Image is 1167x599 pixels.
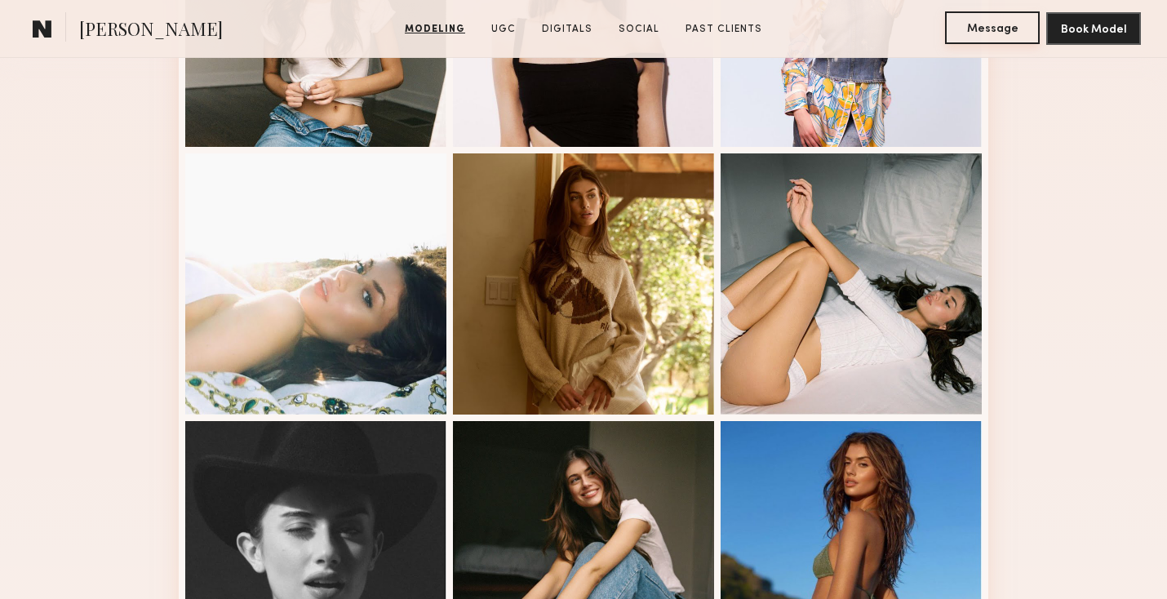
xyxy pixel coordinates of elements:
a: Digitals [535,22,599,37]
a: Book Model [1046,21,1141,35]
a: Past Clients [679,22,769,37]
a: Modeling [398,22,472,37]
a: Social [612,22,666,37]
a: UGC [485,22,522,37]
button: Book Model [1046,12,1141,45]
span: [PERSON_NAME] [79,16,223,45]
button: Message [945,11,1040,44]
